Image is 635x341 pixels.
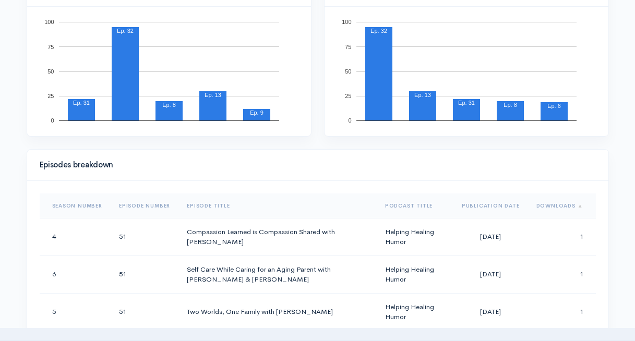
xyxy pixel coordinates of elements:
td: 51 [111,255,178,293]
text: Ep. 8 [162,102,176,108]
th: Sort column [178,193,377,218]
text: 0 [348,117,351,124]
td: Helping Healing Humor [377,255,453,293]
text: Ep. 32 [117,28,134,34]
h4: Episodes breakdown [40,161,590,169]
text: Ep. 6 [547,103,561,109]
th: Sort column [377,193,453,218]
text: 75 [345,43,351,50]
td: [DATE] [453,255,528,293]
td: 1 [528,293,596,331]
th: Sort column [528,193,596,218]
td: 5 [40,293,111,331]
text: Ep. 31 [73,100,90,106]
text: Ep. 9 [250,109,263,116]
text: Ep. 13 [414,92,431,98]
text: 50 [345,68,351,75]
td: Two Worlds, One Family with [PERSON_NAME] [178,293,377,331]
td: 6 [40,255,111,293]
svg: A chart. [40,19,298,124]
text: 100 [342,19,351,25]
th: Sort column [40,193,111,218]
svg: A chart. [337,19,596,124]
text: 25 [345,93,351,99]
td: [DATE] [453,218,528,255]
text: 75 [47,43,54,50]
td: Compassion Learned is Compassion Shared with [PERSON_NAME] [178,218,377,255]
td: 4 [40,218,111,255]
td: 1 [528,218,596,255]
td: 51 [111,218,178,255]
text: Ep. 32 [370,28,387,34]
th: Sort column [453,193,528,218]
text: Ep. 31 [458,100,475,106]
text: 100 [44,19,54,25]
td: Self Care While Caring for an Aging Parent with [PERSON_NAME] & [PERSON_NAME] [178,255,377,293]
td: Helping Healing Humor [377,293,453,331]
text: 0 [51,117,54,124]
th: Sort column [111,193,178,218]
text: Ep. 8 [504,102,517,108]
td: [DATE] [453,293,528,331]
text: Ep. 13 [205,92,221,98]
td: 51 [111,293,178,331]
td: Helping Healing Humor [377,218,453,255]
text: 25 [47,93,54,99]
td: 1 [528,255,596,293]
text: 50 [47,68,54,75]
